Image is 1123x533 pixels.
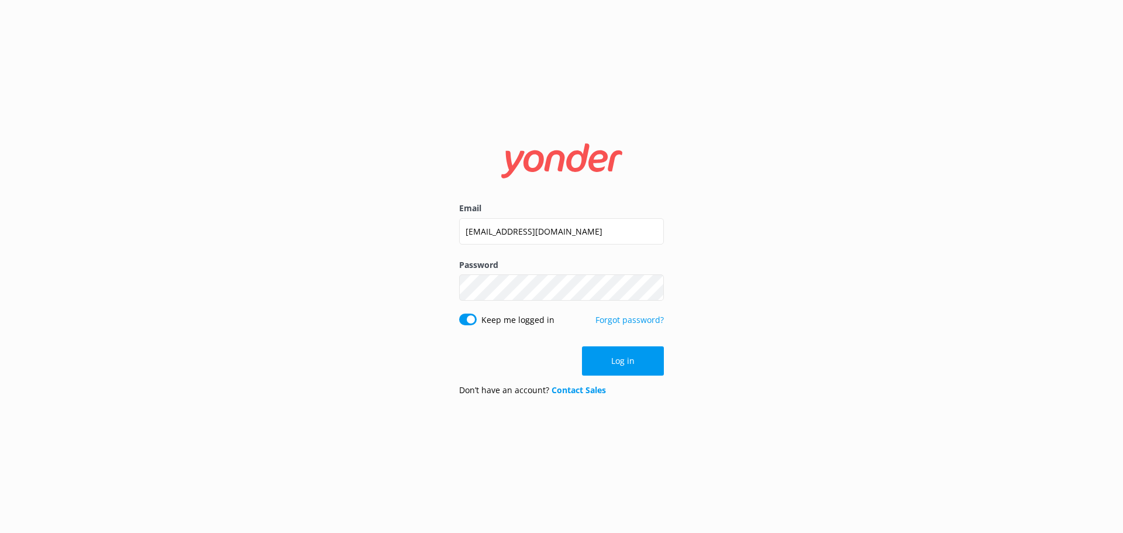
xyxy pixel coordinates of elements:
label: Keep me logged in [481,314,554,326]
a: Forgot password? [595,314,664,325]
a: Contact Sales [552,384,606,396]
label: Email [459,202,664,215]
p: Don’t have an account? [459,384,606,397]
button: Show password [640,276,664,300]
label: Password [459,259,664,271]
button: Log in [582,346,664,376]
input: user@emailaddress.com [459,218,664,245]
